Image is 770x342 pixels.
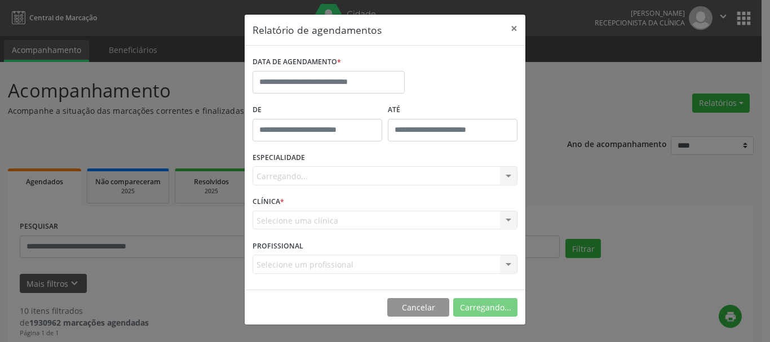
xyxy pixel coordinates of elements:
label: CLÍNICA [253,193,284,211]
h5: Relatório de agendamentos [253,23,382,37]
button: Close [503,15,525,42]
button: Cancelar [387,298,449,317]
label: De [253,101,382,119]
label: ATÉ [388,101,517,119]
label: PROFISSIONAL [253,237,303,255]
label: DATA DE AGENDAMENTO [253,54,341,71]
label: ESPECIALIDADE [253,149,305,167]
button: Carregando... [453,298,517,317]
